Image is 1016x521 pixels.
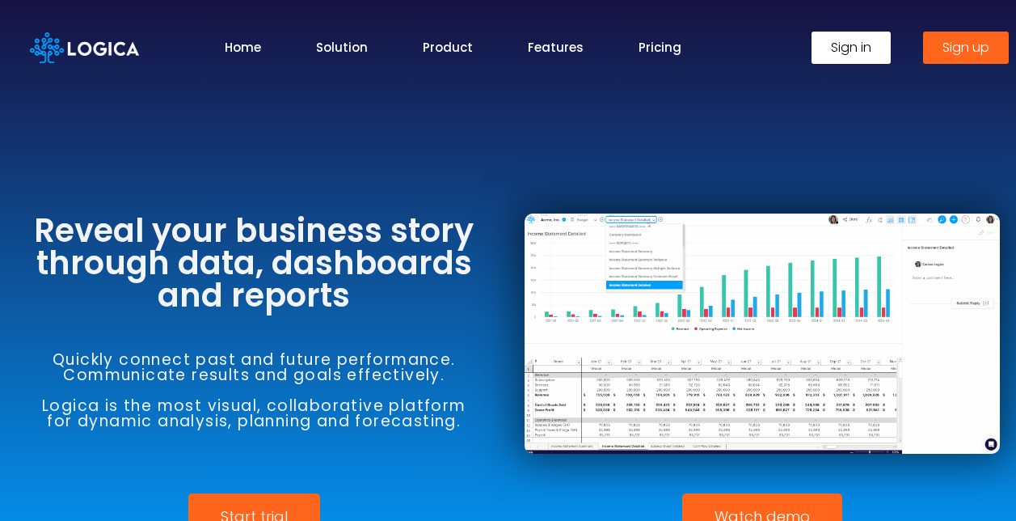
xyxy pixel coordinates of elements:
[923,32,1009,64] a: Sign up
[316,38,368,57] a: Solution
[30,32,139,63] img: Logica
[423,38,473,57] a: Product
[942,41,989,54] span: Sign up
[30,37,139,56] a: Logica
[528,38,584,57] a: Features
[812,32,891,64] a: Sign in
[16,352,492,429] h6: Quickly connect past and future performance. Communicate results and goals effectively. Logica is...
[16,214,492,311] h3: Reveal your business story through data, dashboards and reports
[225,38,261,57] a: Home
[831,41,871,54] span: Sign in
[639,38,681,57] a: Pricing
